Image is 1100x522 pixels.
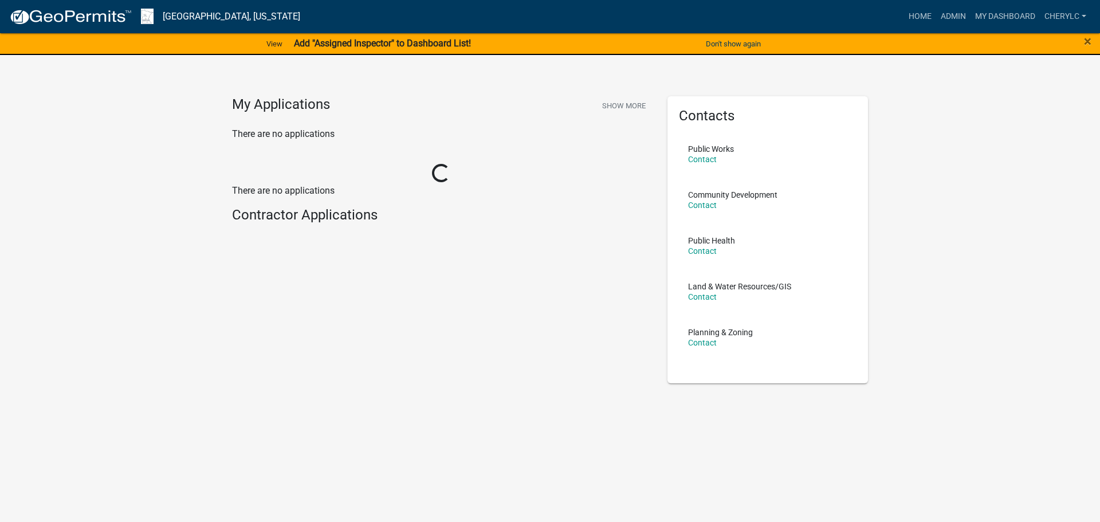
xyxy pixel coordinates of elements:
p: Public Health [688,237,735,245]
a: View [262,34,287,53]
button: Show More [598,96,650,115]
a: Admin [936,6,971,28]
button: Close [1084,34,1091,48]
span: × [1084,33,1091,49]
a: Contact [688,246,717,256]
wm-workflow-list-section: Contractor Applications [232,207,650,228]
a: Contact [688,201,717,210]
img: Waseca County, Minnesota [141,9,154,24]
a: Cherylc [1040,6,1091,28]
h5: Contacts [679,108,857,124]
p: Land & Water Resources/GIS [688,282,791,291]
p: There are no applications [232,184,650,198]
h4: My Applications [232,96,330,113]
p: There are no applications [232,127,650,141]
h4: Contractor Applications [232,207,650,223]
a: Contact [688,292,717,301]
p: Community Development [688,191,777,199]
p: Planning & Zoning [688,328,753,336]
a: My Dashboard [971,6,1040,28]
a: [GEOGRAPHIC_DATA], [US_STATE] [163,7,300,26]
strong: Add "Assigned Inspector" to Dashboard List! [294,38,471,49]
p: Public Works [688,145,734,153]
a: Home [904,6,936,28]
a: Contact [688,155,717,164]
a: Contact [688,338,717,347]
button: Don't show again [701,34,765,53]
